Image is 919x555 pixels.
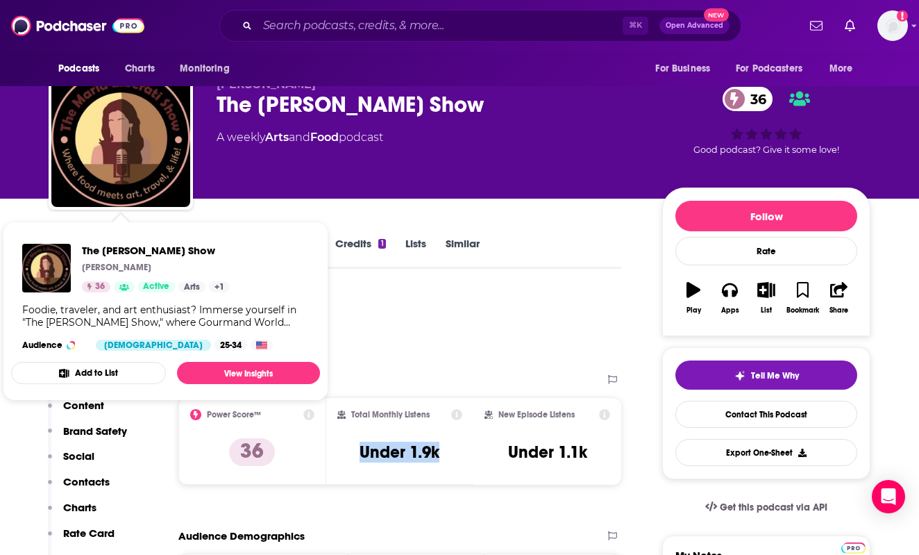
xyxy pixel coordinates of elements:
[675,439,857,466] button: Export One-Sheet
[289,131,310,144] span: and
[675,273,711,323] button: Play
[841,540,866,554] a: Pro website
[378,239,385,249] div: 1
[63,501,96,514] p: Charts
[877,10,908,41] span: Logged in as maiak
[829,306,848,315] div: Share
[761,306,772,315] div: List
[662,78,870,164] div: 36Good podcast? Give it some love!
[125,59,155,78] span: Charts
[360,442,439,463] h3: Under 1.9k
[675,361,857,390] button: tell me why sparkleTell Me Why
[170,56,247,82] button: open menu
[180,59,229,78] span: Monitoring
[751,370,799,381] span: Tell Me Why
[498,410,575,420] h2: New Episode Listens
[841,542,866,554] img: Podchaser Pro
[693,144,839,155] span: Good podcast? Give it some love!
[877,10,908,41] button: Show profile menu
[63,527,115,540] p: Rate Card
[723,87,773,111] a: 36
[820,56,870,82] button: open menu
[11,362,166,384] button: Add to List
[95,280,105,294] span: 36
[659,17,730,34] button: Open AdvancedNew
[116,56,163,82] a: Charts
[82,244,230,257] span: The [PERSON_NAME] Show
[137,281,175,292] a: Active
[405,237,426,269] a: Lists
[721,306,739,315] div: Apps
[804,14,828,38] a: Show notifications dropdown
[646,56,727,82] button: open menu
[748,273,784,323] button: List
[666,22,723,29] span: Open Advanced
[82,244,230,257] a: The Maria Liberati Show
[48,475,110,501] button: Contacts
[736,59,802,78] span: For Podcasters
[675,237,857,265] div: Rate
[686,306,701,315] div: Play
[877,10,908,41] img: User Profile
[22,340,85,351] h3: Audience
[351,410,430,420] h2: Total Monthly Listens
[58,59,99,78] span: Podcasts
[48,449,94,475] button: Social
[720,502,827,513] span: Get this podcast via API
[178,529,305,542] h2: Audience Demographics
[22,244,71,292] img: The Maria Liberati Show
[48,424,127,450] button: Brand Safety
[219,10,741,42] div: Search podcasts, credits, & more...
[82,262,151,273] p: [PERSON_NAME]
[704,8,729,22] span: New
[335,237,385,269] a: Credits1
[821,273,857,323] button: Share
[872,480,905,513] div: Open Intercom Messenger
[711,273,748,323] button: Apps
[178,281,205,292] a: Arts
[623,17,648,35] span: ⌘ K
[214,340,247,351] div: 25-34
[48,501,96,527] button: Charts
[63,449,94,463] p: Social
[736,87,773,111] span: 36
[217,129,383,146] div: A weekly podcast
[508,442,587,463] h3: Under 1.1k
[82,281,110,292] a: 36
[786,306,819,315] div: Bookmark
[229,438,275,466] p: 36
[839,14,861,38] a: Show notifications dropdown
[784,273,820,323] button: Bookmark
[177,362,320,384] a: View Insights
[51,68,190,207] img: The Maria Liberati Show
[11,13,144,39] img: Podchaser - Follow, Share and Rate Podcasts
[63,475,110,488] p: Contacts
[675,201,857,231] button: Follow
[897,10,908,22] svg: Add a profile image
[446,237,480,269] a: Similar
[829,59,853,78] span: More
[694,490,838,524] a: Get this podcast via API
[310,131,339,144] a: Food
[49,56,117,82] button: open menu
[655,59,710,78] span: For Business
[734,370,745,381] img: tell me why sparkle
[143,280,169,294] span: Active
[209,281,230,292] a: +1
[265,131,289,144] a: Arts
[258,15,623,37] input: Search podcasts, credits, & more...
[207,410,261,420] h2: Power Score™
[48,399,104,424] button: Content
[727,56,823,82] button: open menu
[675,401,857,428] a: Contact This Podcast
[96,340,211,351] div: [DEMOGRAPHIC_DATA]
[22,304,309,329] div: Foodie, traveler, and art enthusiast? Immerse yourself in "The [PERSON_NAME] Show," where Gourman...
[48,527,115,552] button: Rate Card
[63,424,127,438] p: Brand Safety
